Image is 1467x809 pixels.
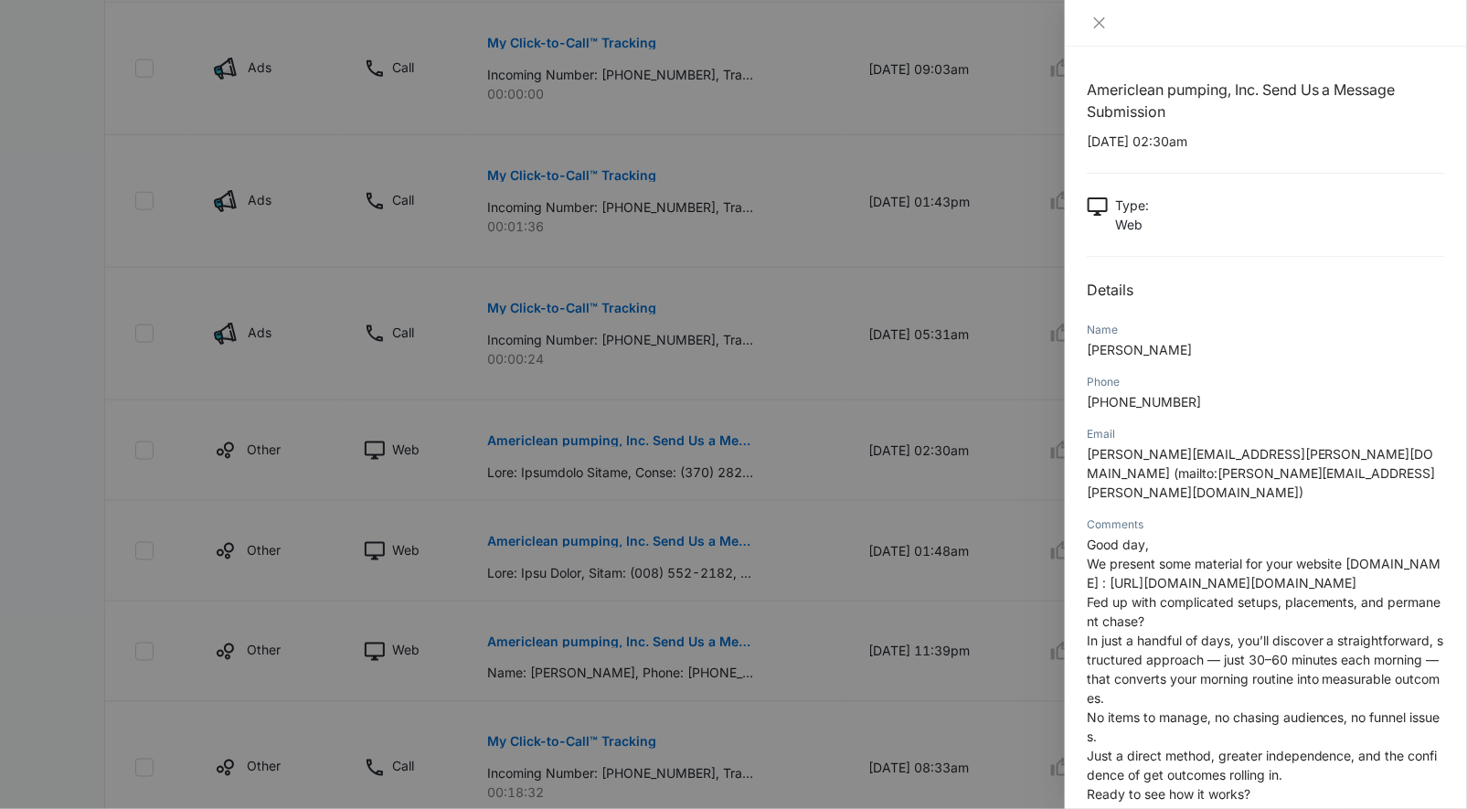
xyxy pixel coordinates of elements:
p: Type : [1115,196,1149,215]
h1: Americlean pumping, Inc. Send Us a Message Submission [1087,79,1445,122]
span: No items to manage, no chasing audiences, no funnel issues. [1087,709,1440,744]
span: In just a handful of days, you’ll discover a straightforward, structured approach — just 30–60 mi... [1087,633,1444,706]
p: [DATE] 02:30am [1087,132,1445,151]
span: [PERSON_NAME][EMAIL_ADDRESS][PERSON_NAME][DOMAIN_NAME] (mailto:[PERSON_NAME][EMAIL_ADDRESS][PERSO... [1087,446,1436,500]
div: Email [1087,426,1445,442]
h2: Details [1087,279,1445,301]
span: [PHONE_NUMBER] [1087,394,1201,410]
span: Just a direct method, greater independence, and the confidence of get outcomes rolling in. [1087,748,1438,782]
span: [PERSON_NAME] [1087,342,1192,357]
div: Phone [1087,374,1445,390]
p: Web [1115,215,1149,234]
button: Close [1087,15,1112,31]
span: We present some material for your website [DOMAIN_NAME] : [URL][DOMAIN_NAME][DOMAIN_NAME] [1087,556,1441,591]
span: Ready to see how it works? [1087,786,1250,802]
span: Fed up with complicated setups, placements, and permanent chase? [1087,594,1441,629]
span: Good day, [1087,537,1149,552]
div: Comments [1087,516,1445,533]
span: close [1092,16,1107,30]
div: Name [1087,322,1445,338]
